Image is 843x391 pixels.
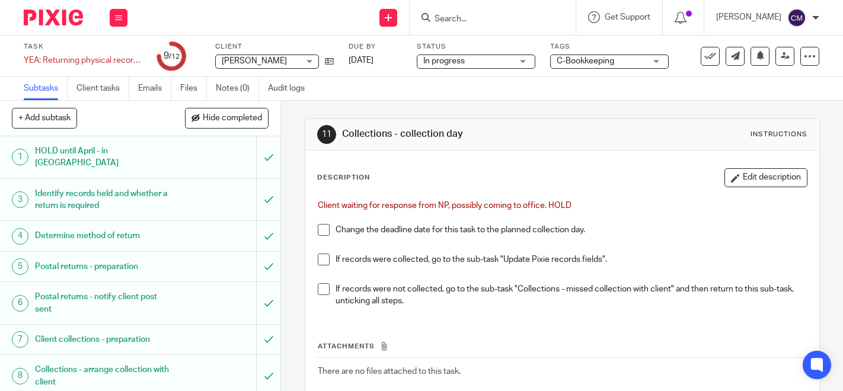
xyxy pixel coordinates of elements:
p: If records were collected, go to the sub-task "Update Pixie records fields". [336,254,807,265]
a: Files [180,77,207,100]
div: 11 [317,125,336,144]
span: C-Bookkeeping [557,57,614,65]
span: Client waiting for response from NP, possibly coming to office. HOLD [318,201,571,210]
div: 7 [12,331,28,348]
a: Client tasks [76,77,129,100]
span: [PERSON_NAME] [222,57,287,65]
h1: Collections - arrange collection with client [35,361,175,391]
div: YEA: Returning physical records to client [24,55,142,66]
button: + Add subtask [12,108,77,128]
label: Task [24,42,142,52]
label: Due by [349,42,402,52]
a: Subtasks [24,77,68,100]
img: svg%3E [787,8,806,27]
h1: Identify records held and whether a return is required [35,185,175,215]
h1: Collections - collection day [342,128,587,140]
h1: Client collections - preparation [35,331,175,348]
h1: Postal returns - notify client post sent [35,288,175,318]
span: Attachments [318,343,375,350]
h1: Determine method of return [35,227,175,245]
p: If records were not collected, go to the sub-task "Collections - missed collection with client" a... [336,283,807,307]
span: [DATE] [349,56,373,65]
small: /12 [169,53,180,60]
div: 5 [12,258,28,275]
input: Search [433,14,540,25]
p: [PERSON_NAME] [716,11,781,23]
div: Instructions [751,130,807,139]
span: In progress [423,57,465,65]
h1: HOLD until April - in [GEOGRAPHIC_DATA] [35,142,175,172]
span: Get Support [605,13,650,21]
button: Hide completed [185,108,269,128]
label: Client [215,42,334,52]
p: Change the deadline date for this task to the planned collection day. [336,224,807,236]
div: 6 [12,295,28,312]
button: Edit description [724,168,807,187]
p: Description [317,173,370,182]
div: 9 [164,49,180,63]
h1: Postal returns - preparation [35,258,175,275]
a: Audit logs [268,77,314,100]
div: 3 [12,191,28,208]
div: 4 [12,228,28,245]
span: There are no files attached to this task. [318,367,461,376]
label: Status [417,42,535,52]
a: Emails [138,77,171,100]
label: Tags [550,42,669,52]
div: 1 [12,149,28,165]
img: Pixie [24,9,83,25]
span: Hide completed [203,114,262,123]
a: Notes (0) [216,77,259,100]
div: 8 [12,368,28,384]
